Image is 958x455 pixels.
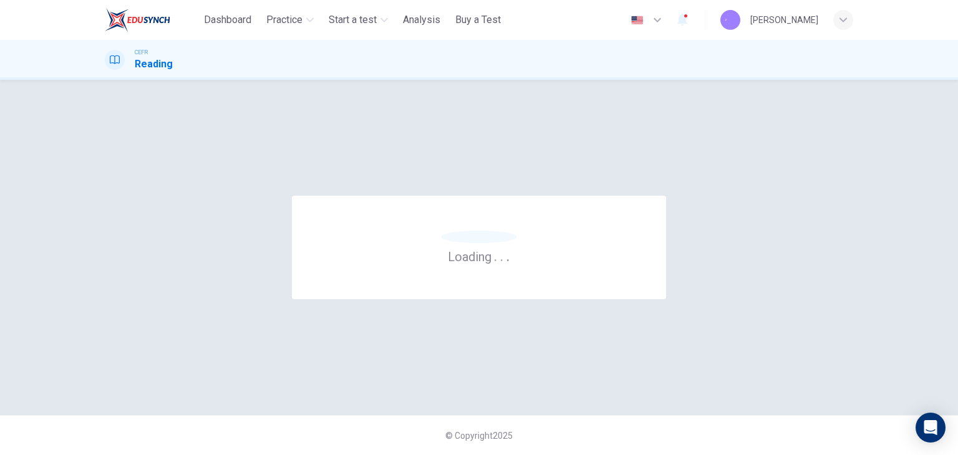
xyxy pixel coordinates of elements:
button: Dashboard [199,9,256,31]
button: Buy a Test [450,9,506,31]
span: Start a test [329,12,377,27]
span: Dashboard [204,12,251,27]
img: en [629,16,645,25]
h6: . [493,245,498,266]
span: Analysis [403,12,440,27]
div: Open Intercom Messenger [916,413,946,443]
button: Analysis [398,9,445,31]
h6: . [500,245,504,266]
button: Start a test [324,9,393,31]
span: CEFR [135,48,148,57]
img: ELTC logo [105,7,170,32]
div: [PERSON_NAME] [750,12,818,27]
h6: . [506,245,510,266]
span: Buy a Test [455,12,501,27]
span: © Copyright 2025 [445,431,513,441]
span: Practice [266,12,302,27]
button: Practice [261,9,319,31]
img: Profile picture [720,10,740,30]
h1: Reading [135,57,173,72]
a: ELTC logo [105,7,199,32]
h6: Loading [448,248,510,264]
